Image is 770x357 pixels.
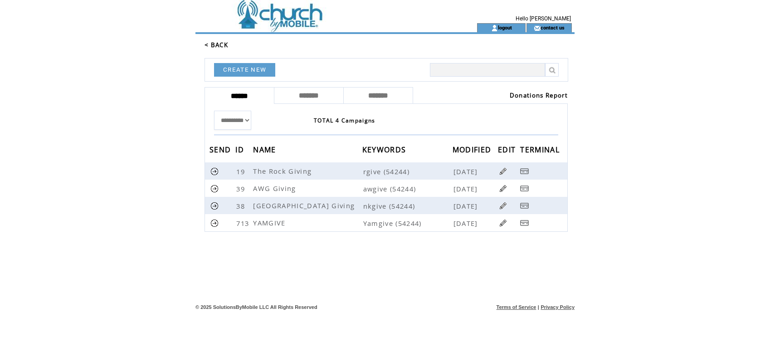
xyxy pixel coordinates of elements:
[363,201,452,210] span: nkgive (54244)
[497,304,536,310] a: Terms of Service
[541,24,565,30] a: contact us
[362,142,409,159] span: KEYWORDS
[314,117,375,124] span: TOTAL 4 Campaigns
[538,304,539,310] span: |
[453,167,480,176] span: [DATE]
[498,142,518,159] span: EDIT
[205,41,228,49] a: < BACK
[195,304,317,310] span: © 2025 SolutionsByMobile LLC All Rights Reserved
[253,166,314,176] span: The Rock Giving
[253,142,278,159] span: NAME
[214,63,275,77] a: CREATE NEW
[498,24,512,30] a: logout
[453,147,494,152] a: MODIFIED
[236,201,247,210] span: 38
[363,219,452,228] span: Yamgive (54244)
[253,218,288,227] span: YAMGIVE
[541,304,575,310] a: Privacy Policy
[236,167,247,176] span: 19
[235,147,246,152] a: ID
[363,167,452,176] span: rgive (54244)
[510,91,568,99] a: Donations Report
[520,142,562,159] span: TERMINAL
[363,184,452,193] span: awgive (54244)
[491,24,498,32] img: account_icon.gif
[362,147,409,152] a: KEYWORDS
[453,184,480,193] span: [DATE]
[236,184,247,193] span: 39
[253,147,278,152] a: NAME
[453,201,480,210] span: [DATE]
[236,219,251,228] span: 713
[253,184,298,193] span: AWG Giving
[453,219,480,228] span: [DATE]
[235,142,246,159] span: ID
[210,142,233,159] span: SEND
[534,24,541,32] img: contact_us_icon.gif
[453,142,494,159] span: MODIFIED
[253,201,357,210] span: [GEOGRAPHIC_DATA] Giving
[516,15,571,22] span: Hello [PERSON_NAME]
